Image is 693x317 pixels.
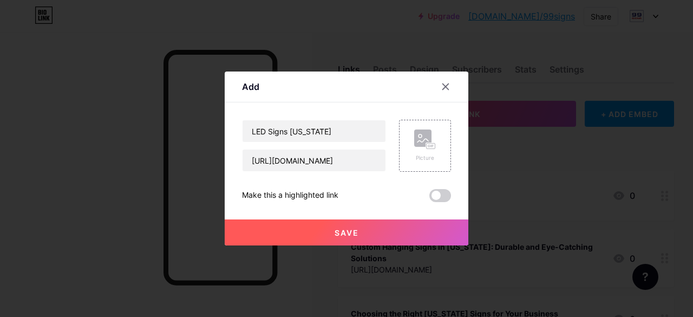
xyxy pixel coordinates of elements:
[225,219,468,245] button: Save
[242,80,259,93] div: Add
[335,228,359,237] span: Save
[243,150,385,171] input: URL
[414,154,436,162] div: Picture
[243,120,385,142] input: Title
[242,189,338,202] div: Make this a highlighted link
